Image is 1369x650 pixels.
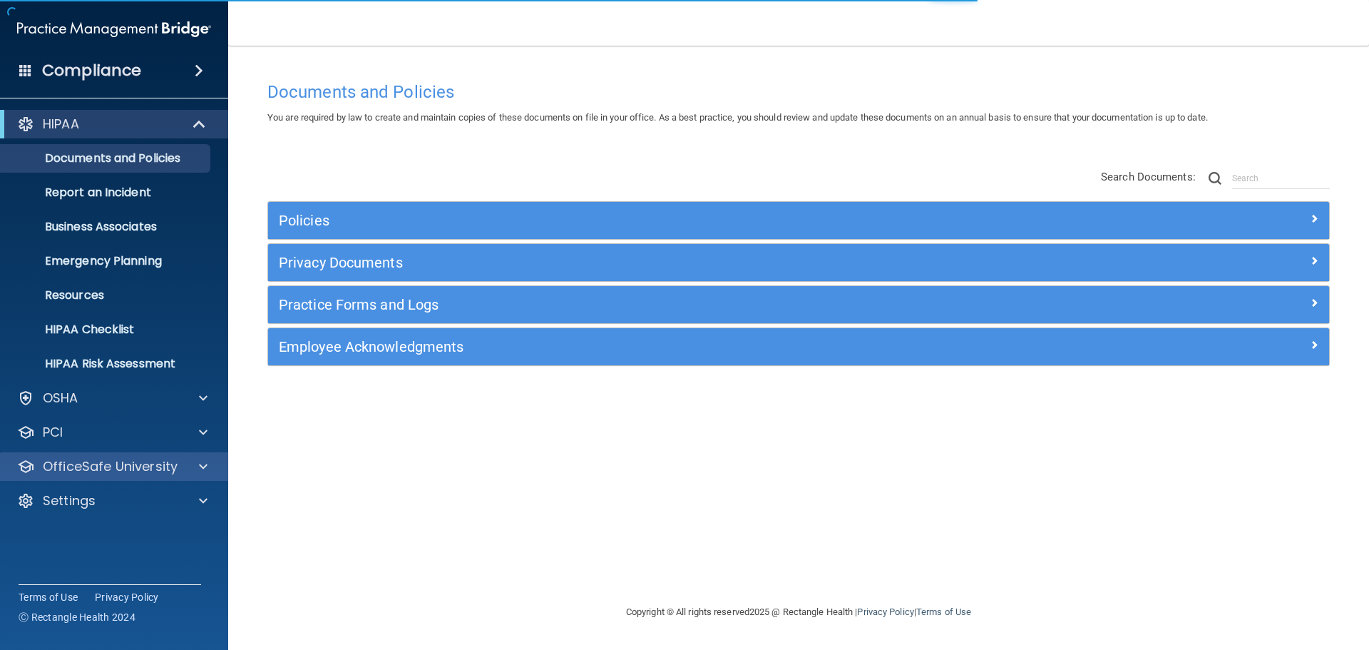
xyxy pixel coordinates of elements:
p: Settings [43,492,96,509]
a: OfficeSafe University [17,458,207,475]
a: Employee Acknowledgments [279,335,1318,358]
p: Business Associates [9,220,204,234]
a: Settings [17,492,207,509]
a: Policies [279,209,1318,232]
h4: Documents and Policies [267,83,1330,101]
input: Search [1232,168,1330,189]
h5: Employee Acknowledgments [279,339,1053,355]
a: PCI [17,424,207,441]
p: OSHA [43,390,78,407]
h5: Privacy Documents [279,255,1053,270]
p: Documents and Policies [9,151,204,166]
p: Emergency Planning [9,254,204,268]
div: Copyright © All rights reserved 2025 @ Rectangle Health | | [538,589,1059,635]
img: PMB logo [17,15,211,44]
h5: Practice Forms and Logs [279,297,1053,313]
p: OfficeSafe University [43,458,178,475]
p: Resources [9,288,204,303]
a: Terms of Use [916,606,971,617]
p: HIPAA [43,116,79,133]
h5: Policies [279,213,1053,228]
h4: Compliance [42,61,141,81]
a: HIPAA [17,116,207,133]
span: Ⓒ Rectangle Health 2024 [19,610,135,624]
span: Search Documents: [1101,171,1196,183]
a: Privacy Policy [95,590,159,604]
span: You are required by law to create and maintain copies of these documents on file in your office. ... [267,112,1208,123]
a: Practice Forms and Logs [279,293,1318,316]
p: PCI [43,424,63,441]
a: Privacy Documents [279,251,1318,274]
a: OSHA [17,390,207,407]
p: Report an Incident [9,186,204,200]
p: HIPAA Checklist [9,323,204,337]
p: HIPAA Risk Assessment [9,357,204,371]
a: Privacy Policy [857,606,913,617]
a: Terms of Use [19,590,78,604]
img: ic-search.3b580494.png [1209,172,1221,185]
